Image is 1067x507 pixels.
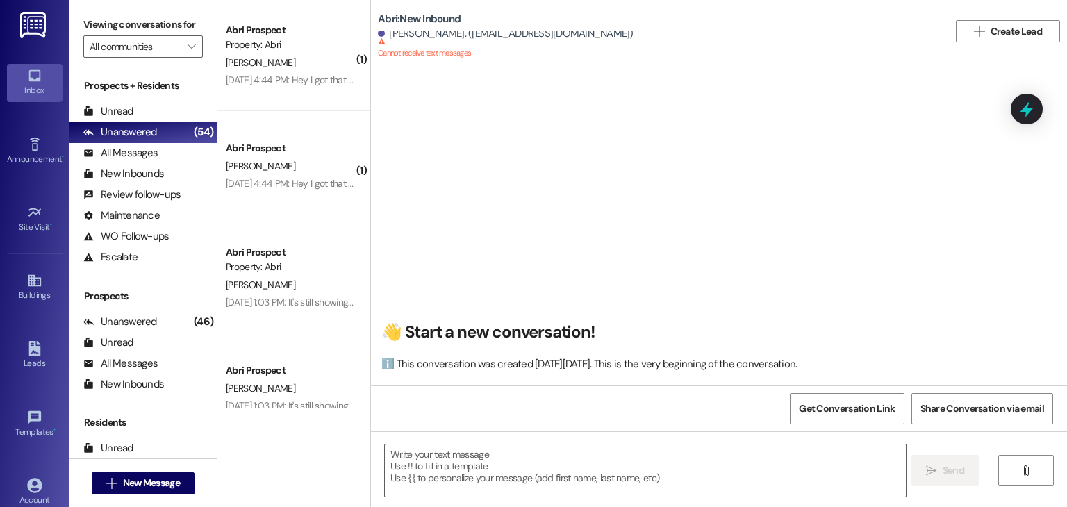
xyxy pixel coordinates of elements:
button: Share Conversation via email [911,393,1053,424]
div: [DATE] 4:44 PM: Hey I got that email from you guys, I just wanted to double check since it's prob... [226,177,1028,190]
div: All Messages [83,146,158,160]
div: Property: Abri [226,38,354,52]
div: Maintenance [83,208,160,223]
span: Share Conversation via email [920,401,1044,416]
div: Abri Prospect [226,23,354,38]
a: Buildings [7,269,63,306]
span: Create Lead [991,24,1042,39]
i:  [926,465,936,476]
div: Abri Prospect [226,363,354,378]
span: Send [943,463,964,478]
a: Inbox [7,64,63,101]
span: [PERSON_NAME] [226,279,295,291]
span: • [50,220,52,230]
i:  [188,41,195,52]
div: New Inbounds [83,377,164,392]
div: Unread [83,441,133,456]
div: ℹ️ This conversation was created [DATE][DATE]. This is the very beginning of the conversation. [381,357,1050,372]
div: Abri Prospect [226,245,354,260]
div: [DATE] 4:44 PM: Hey I got that email from you guys, I just wanted to double check since it's prob... [226,74,1028,86]
span: • [62,152,64,162]
div: Unanswered [83,125,157,140]
span: Get Conversation Link [799,401,895,416]
span: • [53,425,56,435]
span: [PERSON_NAME] [226,56,295,69]
div: [DATE] 1:03 PM: It's still showing 380 for rent. [226,296,401,308]
div: Unread [83,104,133,119]
div: [PERSON_NAME]. ([EMAIL_ADDRESS][DOMAIN_NAME]) [378,26,634,41]
div: (46) [190,311,217,333]
div: All Messages [83,356,158,371]
div: Property: Abri [226,260,354,274]
div: (54) [190,122,217,143]
div: Residents [69,415,217,430]
a: Leads [7,337,63,374]
div: New Inbounds [83,167,164,181]
button: Get Conversation Link [790,393,904,424]
div: Prospects [69,289,217,304]
div: Unanswered [83,315,157,329]
div: Escalate [83,250,138,265]
button: Send [911,455,979,486]
button: Create Lead [956,20,1060,42]
div: WO Follow-ups [83,229,169,244]
img: ResiDesk Logo [20,12,49,38]
input: All communities [90,35,181,58]
span: [PERSON_NAME] [226,382,295,394]
h2: 👋 Start a new conversation! [381,322,1050,343]
i:  [106,478,117,489]
sup: Cannot receive text messages [378,38,471,58]
div: Abri Prospect [226,141,354,156]
span: [PERSON_NAME] [226,160,295,172]
span: New Message [123,476,180,490]
i:  [974,26,984,37]
i:  [1020,465,1031,476]
button: New Message [92,472,195,494]
a: Templates • [7,406,63,443]
div: Review follow-ups [83,188,181,202]
div: Prospects + Residents [69,78,217,93]
a: Site Visit • [7,201,63,238]
div: Unread [83,335,133,350]
label: Viewing conversations for [83,14,203,35]
div: [DATE] 1:03 PM: It's still showing 380 for rent. [226,399,401,412]
b: Abri: New Inbound [378,12,461,26]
